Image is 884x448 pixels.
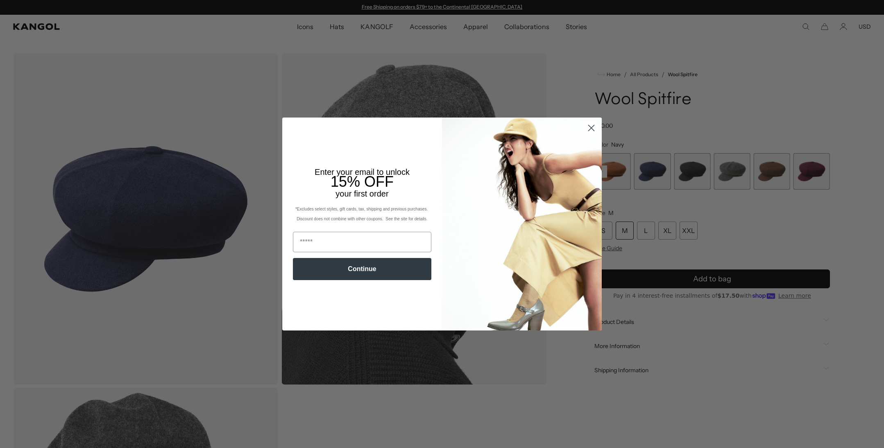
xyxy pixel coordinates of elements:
[315,167,410,176] span: Enter your email to unlock
[293,258,431,280] button: Continue
[335,189,388,198] span: your first order
[293,232,431,252] input: Email
[584,121,598,135] button: Close dialog
[442,118,602,330] img: 93be19ad-e773-4382-80b9-c9d740c9197f.jpeg
[331,173,394,190] span: 15% OFF
[295,207,429,221] span: *Excludes select styles, gift cards, tax, shipping and previous purchases. Discount does not comb...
